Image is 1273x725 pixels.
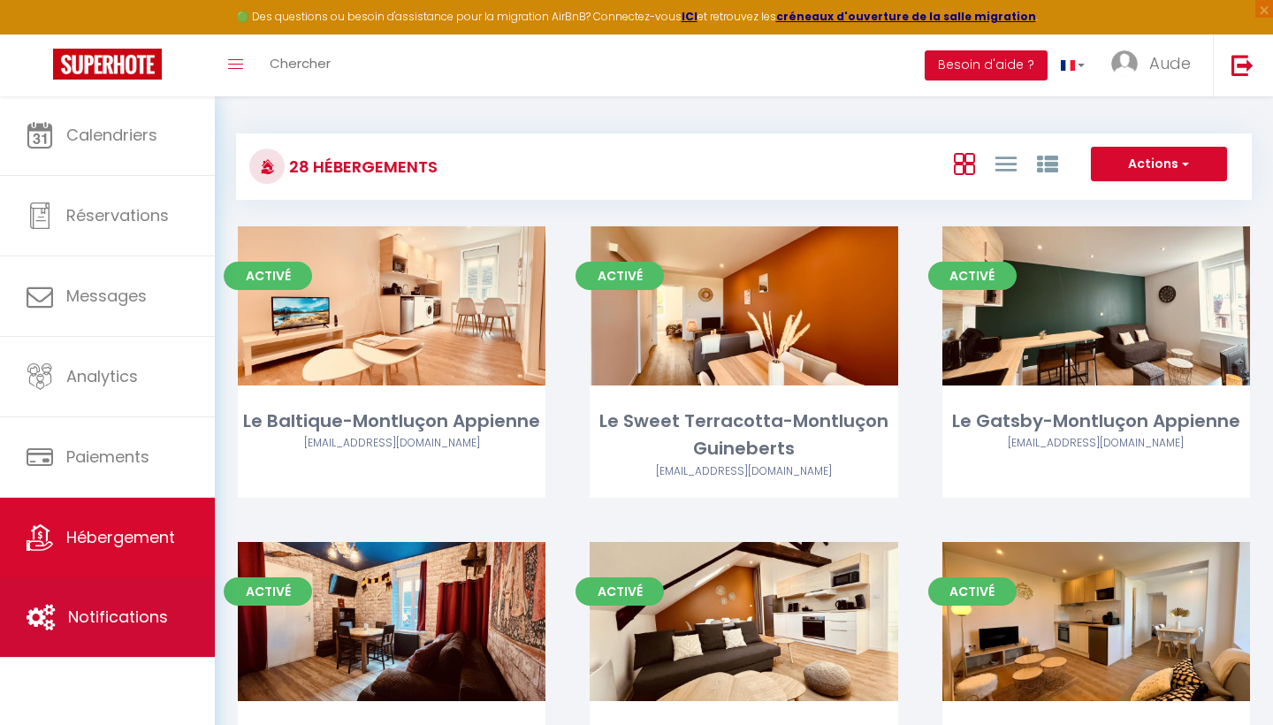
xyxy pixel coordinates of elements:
[576,262,664,290] span: Activé
[14,7,67,60] button: Ouvrir le widget de chat LiveChat
[66,365,138,387] span: Analytics
[53,49,162,80] img: Super Booking
[66,526,175,548] span: Hébergement
[928,262,1017,290] span: Activé
[224,577,312,606] span: Activé
[576,577,664,606] span: Activé
[224,262,312,290] span: Activé
[66,446,149,468] span: Paiements
[1091,147,1227,182] button: Actions
[995,149,1017,178] a: Vue en Liste
[66,124,157,146] span: Calendriers
[1098,34,1213,96] a: ... Aude
[590,408,897,463] div: Le Sweet Terracotta-Montluçon Guineberts
[1037,149,1058,178] a: Vue par Groupe
[238,435,545,452] div: Airbnb
[238,408,545,435] div: Le Baltique-Montluçon Appienne
[925,50,1048,80] button: Besoin d'aide ?
[942,408,1250,435] div: Le Gatsby-Montluçon Appienne
[1111,50,1138,77] img: ...
[68,606,168,628] span: Notifications
[270,54,331,72] span: Chercher
[1231,54,1254,76] img: logout
[66,204,169,226] span: Réservations
[66,285,147,307] span: Messages
[590,463,897,480] div: Airbnb
[682,9,697,24] a: ICI
[285,147,438,187] h3: 28 Hébergements
[1149,52,1191,74] span: Aude
[942,435,1250,452] div: Airbnb
[928,577,1017,606] span: Activé
[256,34,344,96] a: Chercher
[776,9,1036,24] a: créneaux d'ouverture de la salle migration
[954,149,975,178] a: Vue en Box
